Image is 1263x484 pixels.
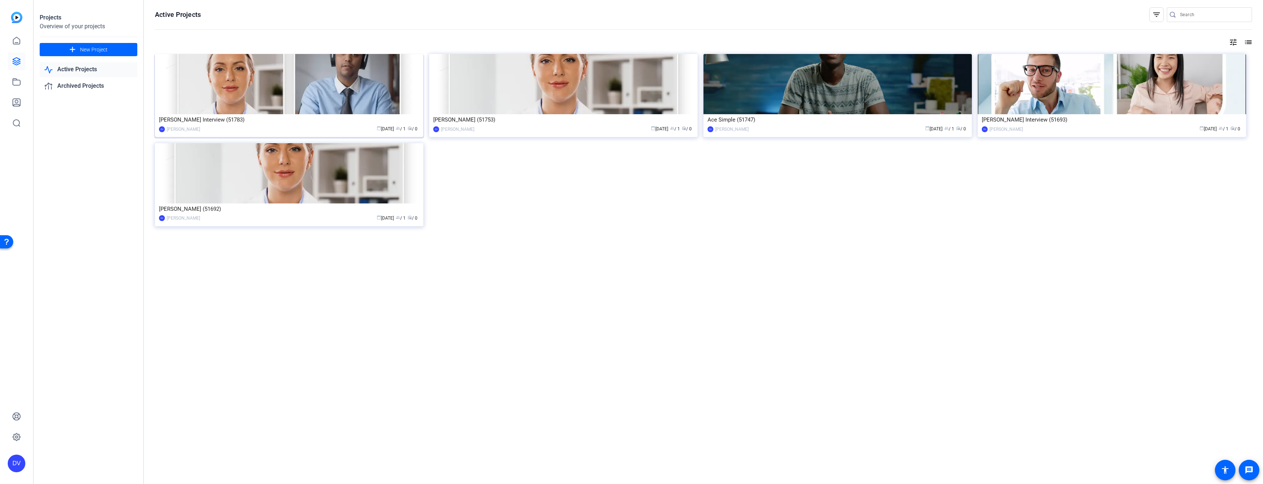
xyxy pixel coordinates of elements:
span: / 0 [1230,126,1240,131]
span: / 1 [396,216,406,221]
span: group [396,215,400,220]
div: DV [159,126,165,132]
span: [DATE] [1199,126,1217,131]
div: Ace Simple (51747) [708,114,968,125]
span: calendar_today [925,126,930,130]
a: Active Projects [40,62,137,77]
a: Archived Projects [40,79,137,94]
img: blue-gradient.svg [11,12,22,23]
mat-icon: list [1243,38,1252,47]
div: Overview of your projects [40,22,137,31]
div: DV [982,126,988,132]
mat-icon: add [68,45,77,54]
mat-icon: filter_list [1152,10,1161,19]
span: group [944,126,949,130]
span: calendar_today [377,126,381,130]
span: / 1 [396,126,406,131]
span: calendar_today [1199,126,1204,130]
span: / 1 [1219,126,1228,131]
span: radio [408,215,412,220]
span: radio [1230,126,1235,130]
div: DV [708,126,713,132]
span: / 0 [408,216,417,221]
mat-icon: tune [1229,38,1238,47]
div: [PERSON_NAME] Interview (51693) [982,114,1242,125]
span: [DATE] [377,126,394,131]
span: radio [408,126,412,130]
span: / 0 [408,126,417,131]
div: [PERSON_NAME] Interview (51783) [159,114,419,125]
span: calendar_today [377,215,381,220]
span: / 1 [670,126,680,131]
div: [PERSON_NAME] [715,126,749,133]
div: [PERSON_NAME] [989,126,1023,133]
span: calendar_today [651,126,655,130]
div: [PERSON_NAME] [167,214,200,222]
h1: Active Projects [155,10,201,19]
div: [PERSON_NAME] (51753) [433,114,694,125]
span: New Project [80,46,108,54]
button: New Project [40,43,137,56]
mat-icon: message [1245,466,1253,474]
span: group [396,126,400,130]
span: group [1219,126,1223,130]
input: Search [1180,10,1246,19]
div: DV [433,126,439,132]
span: / 0 [682,126,692,131]
div: Projects [40,13,137,22]
span: / 0 [956,126,966,131]
div: [PERSON_NAME] [167,126,200,133]
div: DV [8,455,25,472]
div: DV [159,215,165,221]
span: / 1 [944,126,954,131]
mat-icon: accessibility [1221,466,1230,474]
span: radio [682,126,686,130]
span: [DATE] [651,126,668,131]
span: group [670,126,674,130]
span: [DATE] [925,126,942,131]
span: radio [956,126,960,130]
div: [PERSON_NAME] [441,126,474,133]
div: [PERSON_NAME] (51692) [159,203,419,214]
span: [DATE] [377,216,394,221]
